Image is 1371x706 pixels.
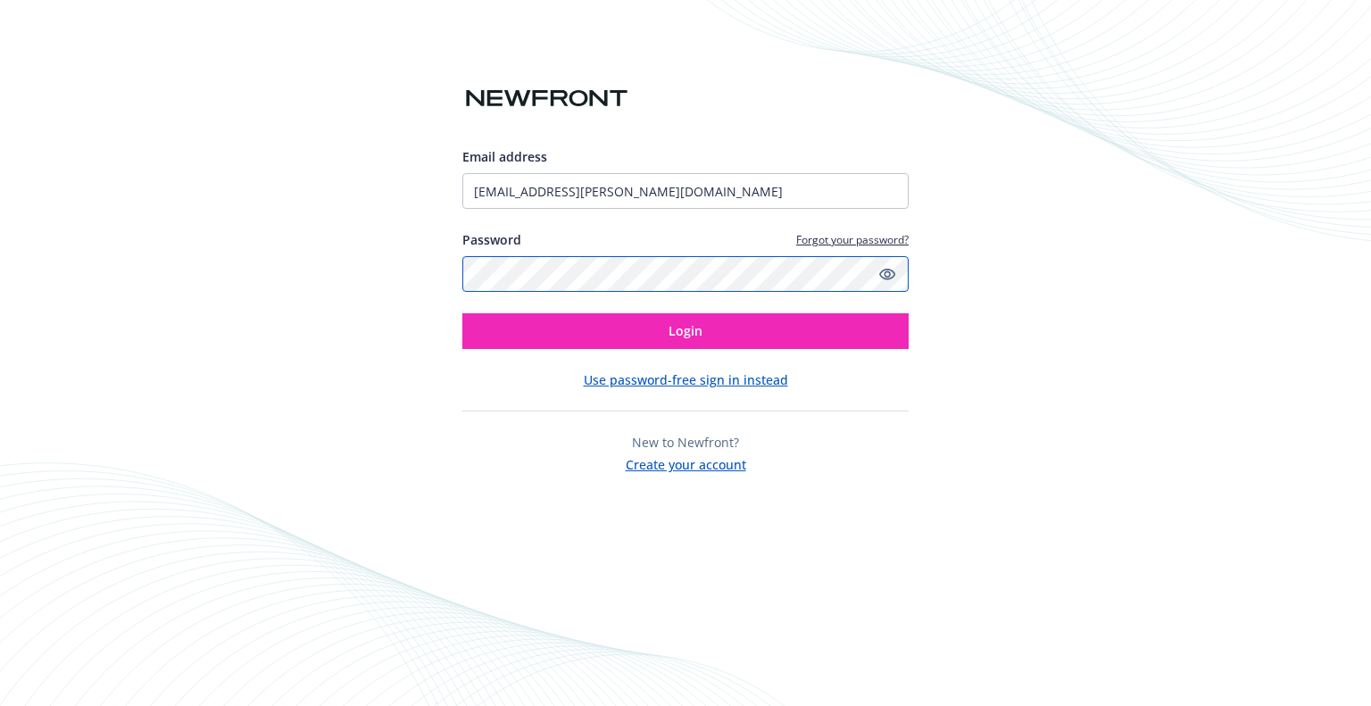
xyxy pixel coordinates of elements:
[462,230,521,249] label: Password
[462,313,909,349] button: Login
[462,256,909,292] input: Enter your password
[462,83,631,114] img: Newfront logo
[462,148,547,165] span: Email address
[462,173,909,209] input: Enter your email
[796,232,909,247] a: Forgot your password?
[626,452,746,474] button: Create your account
[632,434,739,451] span: New to Newfront?
[877,263,898,285] a: Show password
[584,370,788,389] button: Use password-free sign in instead
[669,322,702,339] span: Login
